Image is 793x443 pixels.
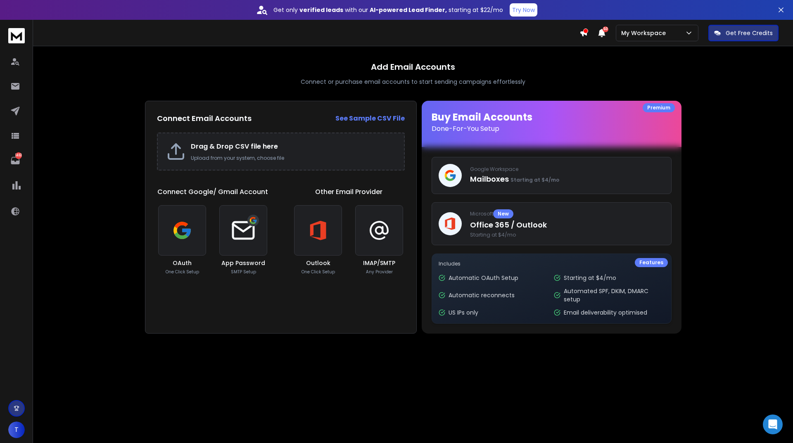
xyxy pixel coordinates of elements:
p: One Click Setup [166,269,199,275]
strong: See Sample CSV File [335,114,405,123]
img: logo [8,28,25,43]
div: New [493,209,513,218]
p: Any Provider [366,269,393,275]
p: Google Workspace [470,166,665,173]
h1: Other Email Provider [315,187,382,197]
h2: Drag & Drop CSV file here [191,142,396,152]
p: Starting at $4/mo [564,274,616,282]
p: My Workspace [621,29,669,37]
span: 50 [603,26,608,32]
p: Microsoft [470,209,665,218]
h3: Outlook [306,259,330,267]
p: Upload from your system, choose file [191,155,396,161]
h3: OAuth [173,259,192,267]
p: Try Now [512,6,535,14]
a: 1461 [7,152,24,169]
div: Features [635,258,668,267]
p: SMTP Setup [231,269,256,275]
p: Get only with our starting at $22/mo [273,6,503,14]
div: Open Intercom Messenger [763,415,783,434]
p: Connect or purchase email accounts to start sending campaigns effortlessly [301,78,525,86]
button: Get Free Credits [708,25,779,41]
h3: App Password [221,259,265,267]
p: Automatic reconnects [449,291,515,299]
a: See Sample CSV File [335,114,405,123]
p: Done-For-You Setup [432,124,672,134]
h1: Buy Email Accounts [432,111,672,134]
h3: IMAP/SMTP [363,259,395,267]
h1: Add Email Accounts [371,61,455,73]
div: Premium [643,103,675,112]
p: Automatic OAuth Setup [449,274,518,282]
p: Office 365 / Outlook [470,219,665,231]
span: Starting at $4/mo [510,176,559,183]
span: Starting at $4/mo [470,232,665,238]
button: T [8,422,25,438]
p: One Click Setup [302,269,335,275]
p: Email deliverability optimised [564,308,647,317]
p: US IPs only [449,308,478,317]
p: Mailboxes [470,173,665,185]
p: Automated SPF, DKIM, DMARC setup [564,287,664,303]
strong: AI-powered Lead Finder, [370,6,447,14]
p: Includes [439,261,665,267]
h1: Connect Google/ Gmail Account [157,187,268,197]
strong: verified leads [299,6,343,14]
p: Get Free Credits [726,29,773,37]
button: Try Now [510,3,537,17]
p: 1461 [15,152,22,159]
h2: Connect Email Accounts [157,113,252,124]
